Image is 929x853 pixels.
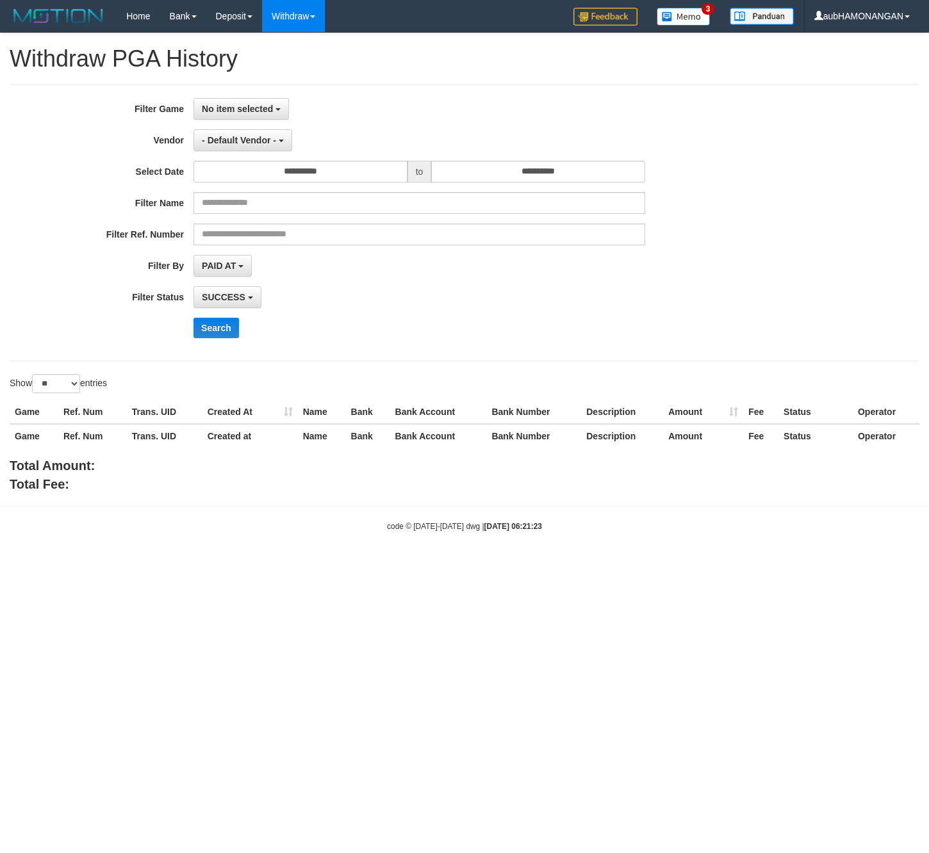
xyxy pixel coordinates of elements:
button: - Default Vendor - [193,129,292,151]
th: Description [581,424,663,448]
span: to [407,161,432,183]
th: Bank [346,424,390,448]
th: Created at [202,424,298,448]
span: - Default Vendor - [202,135,276,145]
img: MOTION_logo.png [10,6,107,26]
span: SUCCESS [202,292,245,302]
th: Amount [663,424,743,448]
b: Total Fee: [10,477,69,491]
strong: [DATE] 06:21:23 [484,522,542,531]
th: Name [298,400,346,424]
th: Bank Number [486,424,581,448]
button: PAID AT [193,255,252,277]
label: Show entries [10,374,107,393]
th: Fee [743,424,778,448]
select: Showentries [32,374,80,393]
th: Created At [202,400,298,424]
span: PAID AT [202,261,236,271]
th: Trans. UID [127,400,202,424]
img: panduan.png [730,8,794,25]
h1: Withdraw PGA History [10,46,919,72]
button: No item selected [193,98,289,120]
th: Operator [853,424,919,448]
th: Amount [663,400,743,424]
span: No item selected [202,104,273,114]
th: Bank Account [390,400,487,424]
span: 3 [702,3,715,15]
th: Status [778,424,853,448]
small: code © [DATE]-[DATE] dwg | [387,522,542,531]
th: Name [298,424,346,448]
th: Bank Number [486,400,581,424]
th: Bank [346,400,390,424]
th: Description [581,400,663,424]
th: Bank Account [390,424,487,448]
b: Total Amount: [10,459,95,473]
th: Ref. Num [58,400,127,424]
img: Feedback.jpg [573,8,637,26]
th: Status [778,400,853,424]
button: SUCCESS [193,286,261,308]
th: Trans. UID [127,424,202,448]
th: Game [10,424,58,448]
img: Button%20Memo.svg [657,8,711,26]
button: Search [193,318,239,338]
th: Game [10,400,58,424]
th: Operator [853,400,919,424]
th: Ref. Num [58,424,127,448]
th: Fee [743,400,778,424]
